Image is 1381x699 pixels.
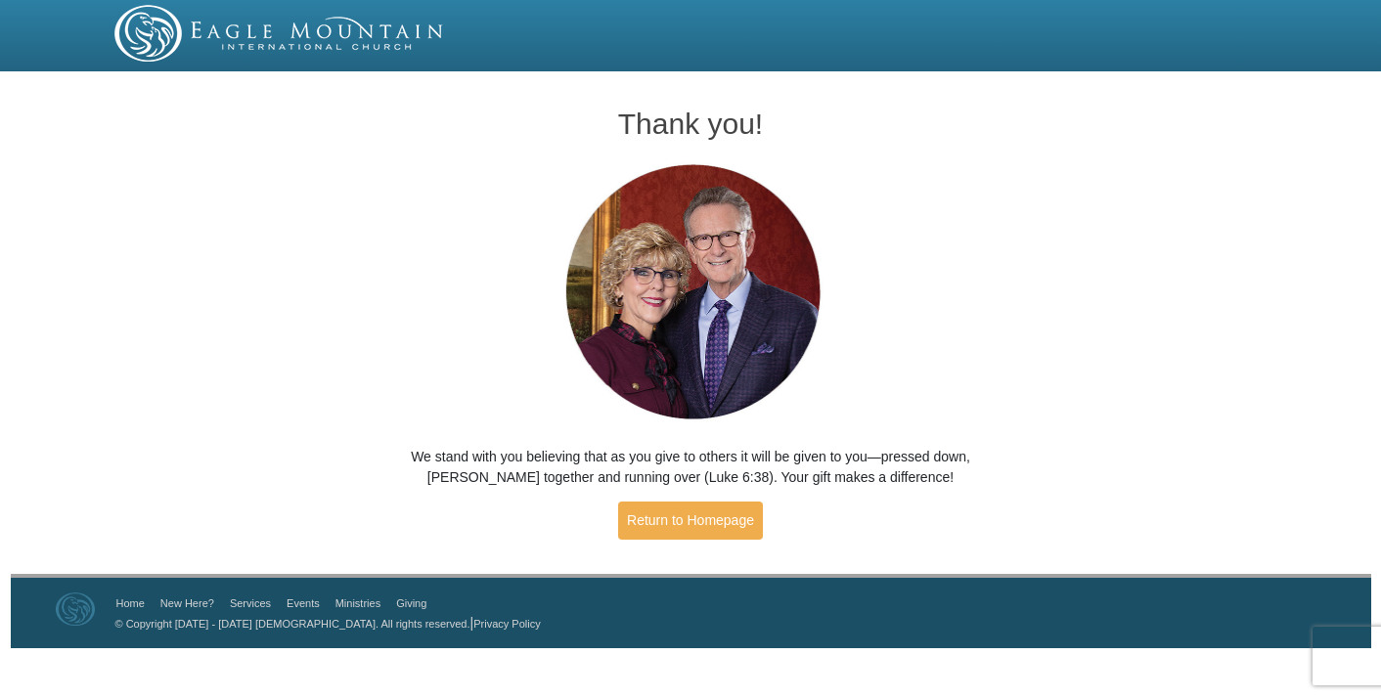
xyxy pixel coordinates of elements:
[356,108,1026,140] h1: Thank you!
[116,597,145,609] a: Home
[115,618,470,630] a: © Copyright [DATE] - [DATE] [DEMOGRAPHIC_DATA]. All rights reserved.
[547,158,835,427] img: Pastors George and Terri Pearsons
[396,597,426,609] a: Giving
[109,613,541,633] p: |
[287,597,320,609] a: Events
[230,597,271,609] a: Services
[160,597,214,609] a: New Here?
[114,5,445,62] img: EMIC
[618,502,763,540] a: Return to Homepage
[56,592,95,626] img: Eagle Mountain International Church
[356,447,1026,488] p: We stand with you believing that as you give to others it will be given to you—pressed down, [PER...
[335,597,380,609] a: Ministries
[473,618,540,630] a: Privacy Policy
